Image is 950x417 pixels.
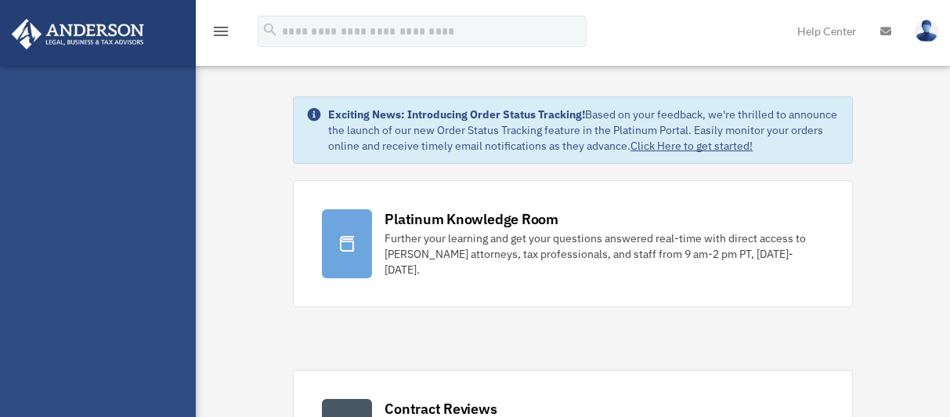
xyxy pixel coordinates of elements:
div: Further your learning and get your questions answered real-time with direct access to [PERSON_NAM... [385,230,823,277]
div: Platinum Knowledge Room [385,209,558,229]
i: menu [211,22,230,41]
a: Click Here to get started! [630,139,753,153]
i: search [262,21,279,38]
a: Platinum Knowledge Room Further your learning and get your questions answered real-time with dire... [293,180,852,307]
img: Anderson Advisors Platinum Portal [7,19,149,49]
div: Based on your feedback, we're thrilled to announce the launch of our new Order Status Tracking fe... [328,107,839,154]
img: User Pic [915,20,938,42]
strong: Exciting News: Introducing Order Status Tracking! [328,107,585,121]
a: menu [211,27,230,41]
